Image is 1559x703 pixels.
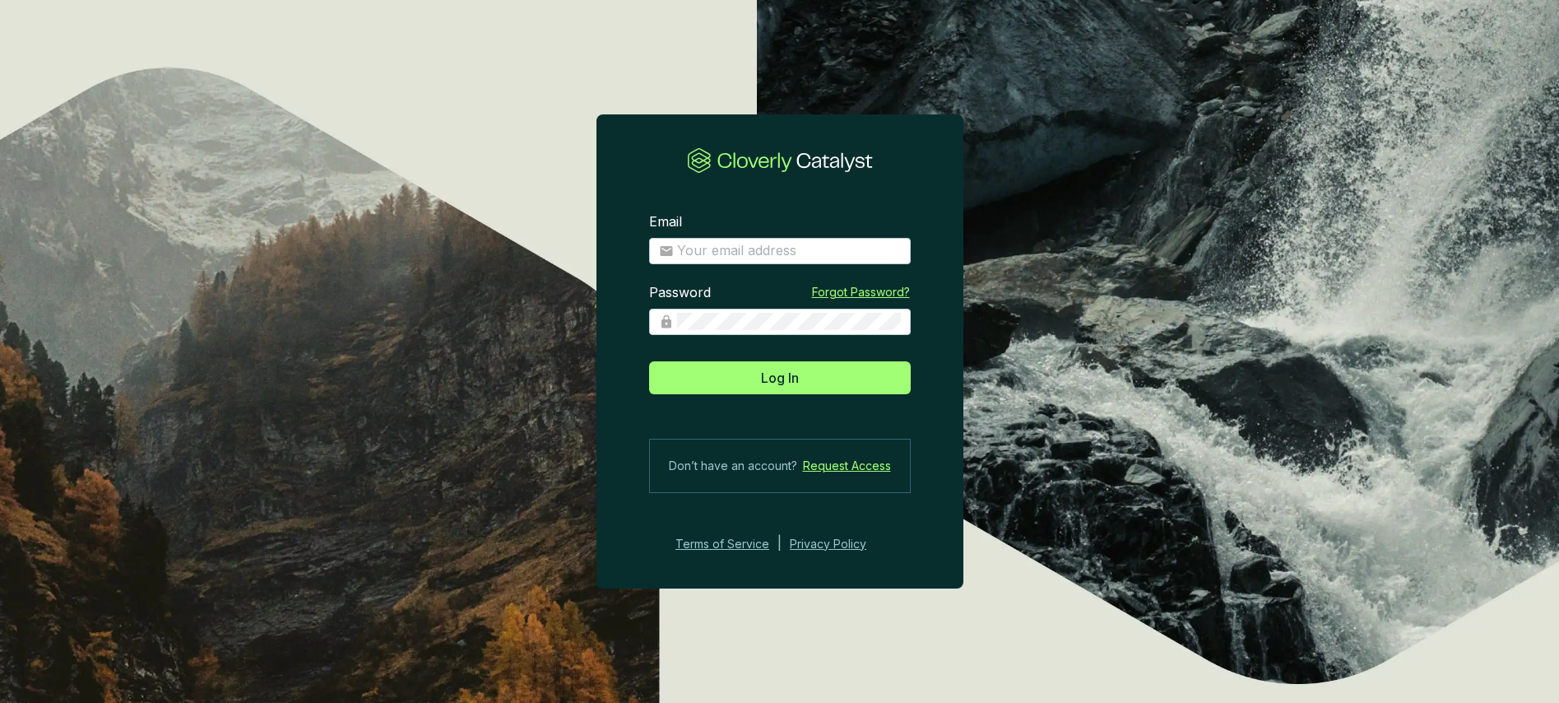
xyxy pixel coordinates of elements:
[669,456,797,476] span: Don’t have an account?
[677,313,901,331] input: Password
[649,361,911,394] button: Log In
[812,284,910,300] a: Forgot Password?
[649,284,711,302] label: Password
[790,534,889,554] a: Privacy Policy
[649,213,682,231] label: Email
[777,534,782,554] div: |
[803,456,891,476] a: Request Access
[670,534,769,554] a: Terms of Service
[677,242,901,260] input: Email
[761,368,799,388] span: Log In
